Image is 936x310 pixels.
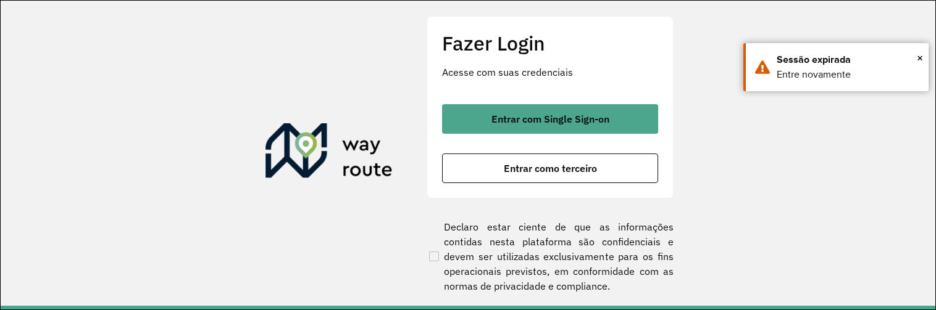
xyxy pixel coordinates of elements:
div: Entre novamente [777,67,919,82]
p: Acesse com suas credenciais [442,65,658,80]
button: button [442,153,658,183]
button: button [442,104,658,134]
img: Roteirizador AmbevTech [265,123,393,182]
span: Entrar como terceiro [504,163,597,173]
span: × [917,49,923,67]
button: Close [917,49,923,67]
span: Entrar com Single Sign-on [491,114,609,124]
div: Sessão expirada [777,52,919,67]
label: Declaro estar ciente de que as informações contidas nesta plataforma são confidenciais e devem se... [427,219,674,293]
h2: Fazer Login [442,31,658,55]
